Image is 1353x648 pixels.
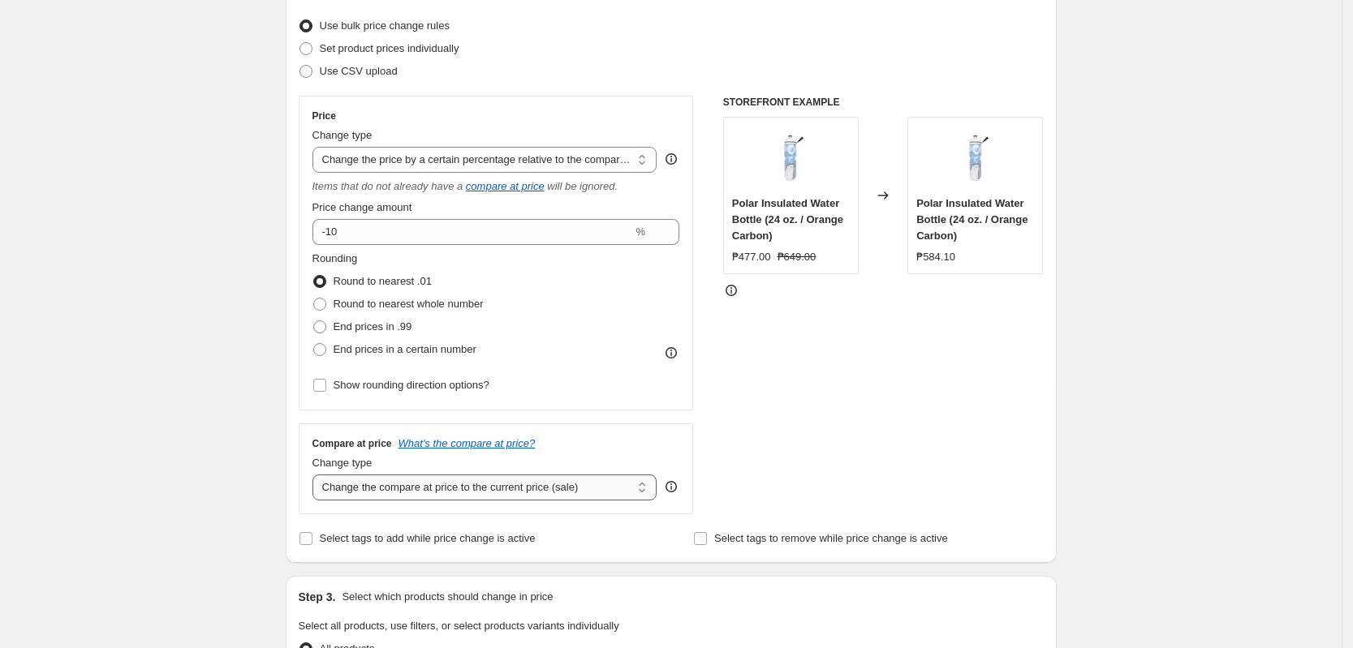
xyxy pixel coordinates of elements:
[312,457,373,469] span: Change type
[299,589,336,605] h2: Step 3.
[320,19,450,32] span: Use bulk price change rules
[320,532,536,544] span: Select tags to add while price change is active
[636,225,645,238] span: %
[312,201,412,213] span: Price change amount
[916,197,1028,242] span: Polar Insulated Water Bottle (24 oz. / Orange Carbon)
[312,252,358,264] span: Rounding
[916,249,955,265] div: ₱584.10
[732,249,771,265] div: ₱477.00
[334,320,412,333] span: End prices in .99
[334,379,489,391] span: Show rounding direction options?
[312,219,633,245] input: -20
[778,249,817,265] strike: ₱649.00
[943,126,1008,191] img: 174437_a_80x.jpg
[723,96,1044,109] h6: STOREFRONT EXAMPLE
[663,478,679,495] div: help
[663,151,679,167] div: help
[312,109,336,122] h3: Price
[547,180,618,192] i: will be ignored.
[320,42,459,54] span: Set product prices individually
[320,65,398,77] span: Use CSV upload
[732,197,843,242] span: Polar Insulated Water Bottle (24 oz. / Orange Carbon)
[312,180,463,192] i: Items that do not already have a
[299,620,619,632] span: Select all products, use filters, or select products variants individually
[758,126,823,191] img: 174437_a_80x.jpg
[334,298,484,310] span: Round to nearest whole number
[399,437,536,449] button: What's the compare at price?
[312,129,373,141] span: Change type
[342,589,553,605] p: Select which products should change in price
[714,532,948,544] span: Select tags to remove while price change is active
[466,180,545,192] button: compare at price
[334,343,476,355] span: End prices in a certain number
[334,275,432,287] span: Round to nearest .01
[312,437,392,450] h3: Compare at price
